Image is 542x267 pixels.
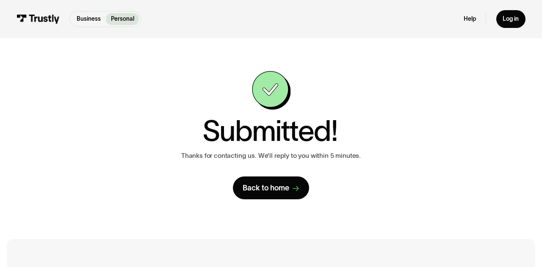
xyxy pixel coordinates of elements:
[106,13,139,25] a: Personal
[243,183,289,193] div: Back to home
[77,15,101,24] p: Business
[496,10,525,28] a: Log in
[17,14,60,24] img: Trustly Logo
[111,15,134,24] p: Personal
[202,116,337,146] h1: Submitted!
[503,15,519,23] div: Log in
[72,13,106,25] a: Business
[233,176,309,199] a: Back to home
[464,15,476,23] a: Help
[181,152,361,160] p: Thanks for contacting us. We’ll reply to you within 5 minutes.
